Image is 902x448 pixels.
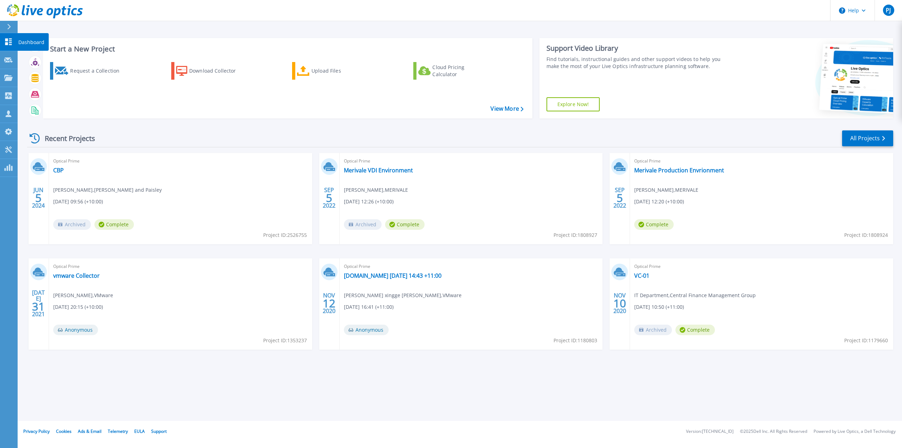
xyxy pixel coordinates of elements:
[886,7,891,13] span: PJ
[50,45,523,53] h3: Start a New Project
[490,105,523,112] a: View More
[385,219,425,230] span: Complete
[613,185,626,211] div: SEP 2022
[53,303,103,311] span: [DATE] 20:15 (+10:00)
[53,263,308,270] span: Optical Prime
[740,429,807,434] li: © 2025 Dell Inc. All Rights Reserved
[344,167,413,174] a: Merivale VDI Environment
[344,325,389,335] span: Anonymous
[53,272,100,279] a: vmware Collector
[344,263,599,270] span: Optical Prime
[171,62,250,80] a: Download Collector
[32,290,45,316] div: [DATE] 2021
[50,62,129,80] a: Request a Collection
[844,337,888,344] span: Project ID: 1179660
[94,219,134,230] span: Complete
[634,198,684,205] span: [DATE] 12:20 (+10:00)
[344,186,408,194] span: [PERSON_NAME] , MERIVALE
[344,219,382,230] span: Archived
[35,195,42,201] span: 5
[686,429,734,434] li: Version: [TECHNICAL_ID]
[634,303,684,311] span: [DATE] 10:50 (+11:00)
[634,325,672,335] span: Archived
[634,157,889,165] span: Optical Prime
[344,291,462,299] span: [PERSON_NAME] xingge [PERSON_NAME] , VMware
[189,64,246,78] div: Download Collector
[18,33,44,51] p: Dashboard
[322,290,336,316] div: NOV 2020
[32,185,45,211] div: JUN 2024
[53,325,98,335] span: Anonymous
[263,337,307,344] span: Project ID: 1353237
[53,157,308,165] span: Optical Prime
[546,44,729,53] div: Support Video Library
[53,291,113,299] span: [PERSON_NAME] , VMware
[634,186,698,194] span: [PERSON_NAME] , MERIVALE
[432,64,489,78] div: Cloud Pricing Calculator
[675,325,715,335] span: Complete
[413,62,492,80] a: Cloud Pricing Calculator
[546,97,600,111] a: Explore Now!
[634,272,649,279] a: VC-01
[326,195,332,201] span: 5
[613,290,626,316] div: NOV 2020
[617,195,623,201] span: 5
[70,64,126,78] div: Request a Collection
[32,303,45,309] span: 31
[814,429,896,434] li: Powered by Live Optics, a Dell Technology
[634,263,889,270] span: Optical Prime
[78,428,101,434] a: Ads & Email
[27,130,105,147] div: Recent Projects
[56,428,72,434] a: Cookies
[613,300,626,306] span: 10
[344,157,599,165] span: Optical Prime
[634,219,674,230] span: Complete
[546,56,729,70] div: Find tutorials, instructional guides and other support videos to help you make the most of your L...
[322,185,336,211] div: SEP 2022
[554,231,597,239] span: Project ID: 1808927
[108,428,128,434] a: Telemetry
[292,62,371,80] a: Upload Files
[53,219,91,230] span: Archived
[842,130,893,146] a: All Projects
[634,291,756,299] span: IT Department , Central Finance Management Group
[23,428,50,434] a: Privacy Policy
[323,300,335,306] span: 12
[134,428,145,434] a: EULA
[344,272,441,279] a: [DOMAIN_NAME] [DATE] 14:43 +11:00
[554,337,597,344] span: Project ID: 1180803
[344,303,394,311] span: [DATE] 16:41 (+11:00)
[344,198,394,205] span: [DATE] 12:26 (+10:00)
[151,428,167,434] a: Support
[53,198,103,205] span: [DATE] 09:56 (+10:00)
[634,167,724,174] a: Merivale Production Envrionment
[53,167,64,174] a: CBP
[263,231,307,239] span: Project ID: 2526755
[311,64,368,78] div: Upload Files
[53,186,162,194] span: [PERSON_NAME] , [PERSON_NAME] and Paisley
[844,231,888,239] span: Project ID: 1808924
